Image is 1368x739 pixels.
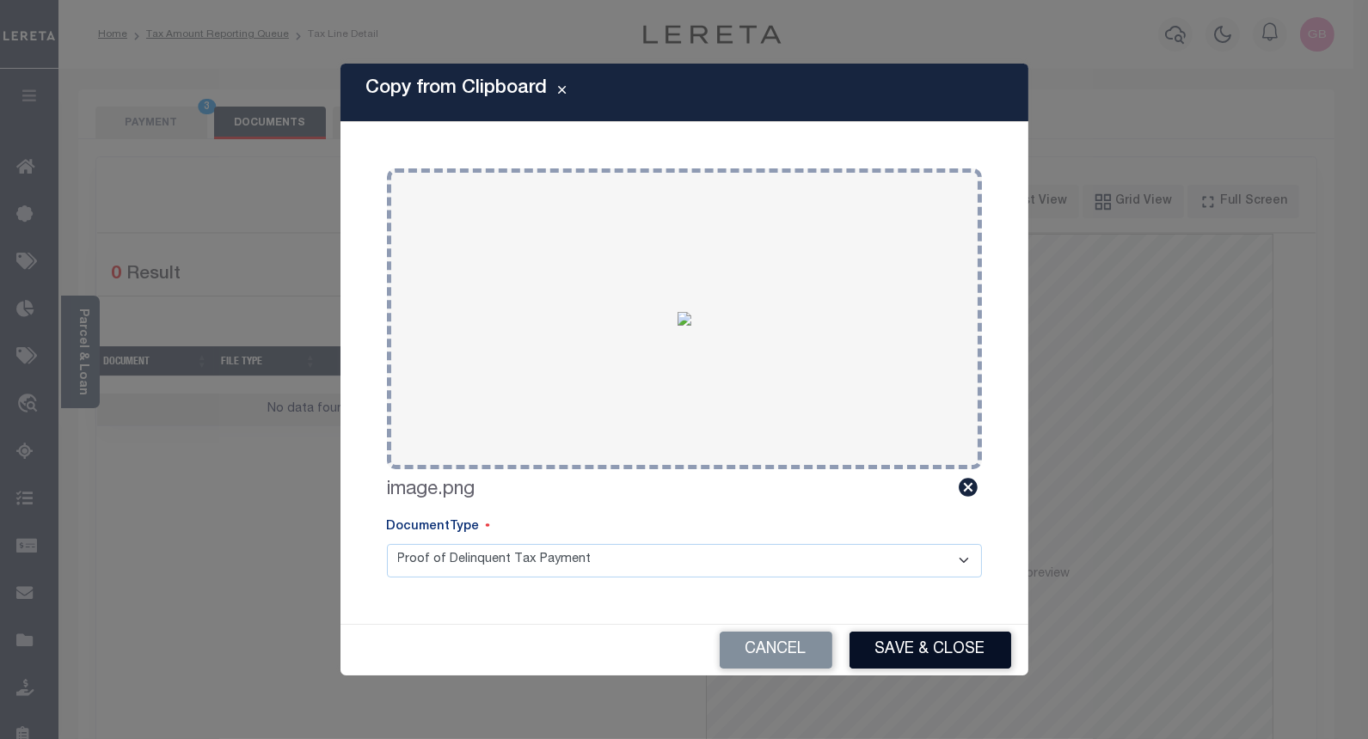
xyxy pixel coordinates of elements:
[720,632,832,669] button: Cancel
[850,632,1011,669] button: Save & Close
[678,312,691,326] img: 0059d0d6-b503-4d1b-b648-a7c993be6765
[387,518,490,537] label: DocumentType
[387,476,475,504] label: image.png
[548,82,578,103] button: Close
[366,77,548,100] h5: Copy from Clipboard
